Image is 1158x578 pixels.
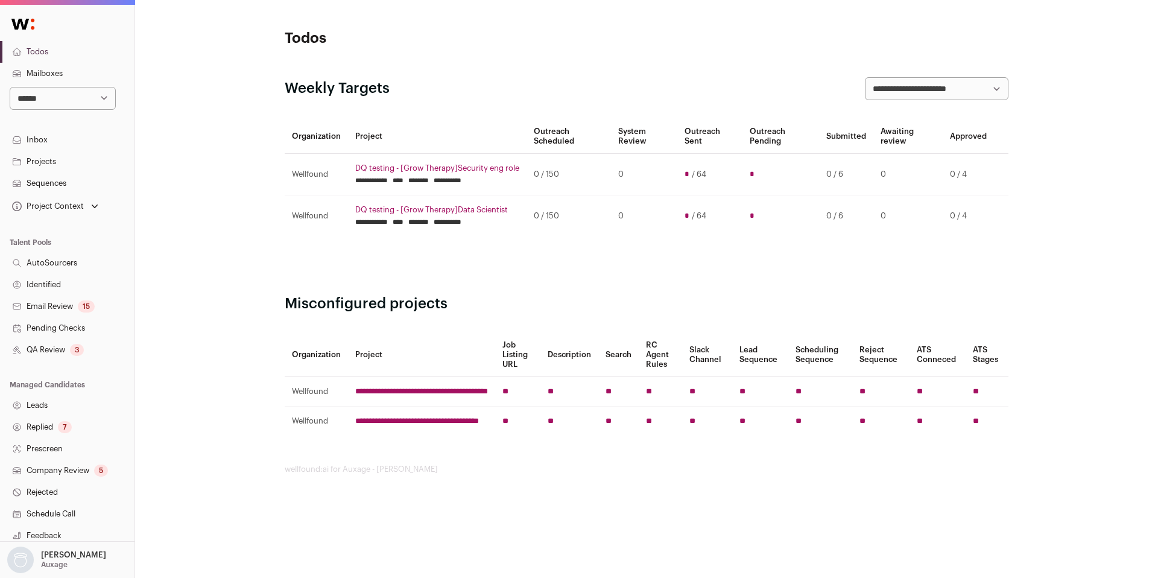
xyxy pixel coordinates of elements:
[285,465,1008,474] footer: wellfound:ai for Auxage - [PERSON_NAME]
[692,170,706,179] span: / 64
[41,560,68,570] p: Auxage
[873,119,943,154] th: Awaiting review
[682,333,732,377] th: Slack Channel
[527,195,611,237] td: 0 / 150
[355,205,519,215] a: DQ testing - [Grow Therapy]Data Scientist
[10,198,101,215] button: Open dropdown
[943,195,994,237] td: 0 / 4
[852,333,910,377] th: Reject Sequence
[742,119,819,154] th: Outreach Pending
[285,377,348,407] td: Wellfound
[41,550,106,560] p: [PERSON_NAME]
[527,119,611,154] th: Outreach Scheduled
[285,29,526,48] h1: Todos
[598,333,639,377] th: Search
[7,547,34,573] img: nopic.png
[58,421,72,433] div: 7
[355,164,519,173] a: DQ testing - [Grow Therapy]Security eng role
[285,79,390,98] h2: Weekly Targets
[966,333,1008,377] th: ATS Stages
[70,344,84,356] div: 3
[285,119,348,154] th: Organization
[788,333,852,377] th: Scheduling Sequence
[611,119,677,154] th: System Review
[819,195,873,237] td: 0 / 6
[943,154,994,195] td: 0 / 4
[285,294,1008,314] h2: Misconfigured projects
[5,547,109,573] button: Open dropdown
[873,195,943,237] td: 0
[285,333,348,377] th: Organization
[10,202,84,211] div: Project Context
[5,12,41,36] img: Wellfound
[692,211,706,221] span: / 64
[495,333,540,377] th: Job Listing URL
[285,407,348,436] td: Wellfound
[611,195,677,237] td: 0
[540,333,598,377] th: Description
[639,333,682,377] th: RC Agent Rules
[819,154,873,195] td: 0 / 6
[910,333,966,377] th: ATS Conneced
[943,119,994,154] th: Approved
[611,154,677,195] td: 0
[285,154,348,195] td: Wellfound
[527,154,611,195] td: 0 / 150
[94,465,108,477] div: 5
[285,195,348,237] td: Wellfound
[348,333,495,377] th: Project
[677,119,742,154] th: Outreach Sent
[873,154,943,195] td: 0
[732,333,788,377] th: Lead Sequence
[348,119,527,154] th: Project
[78,300,95,313] div: 15
[819,119,873,154] th: Submitted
